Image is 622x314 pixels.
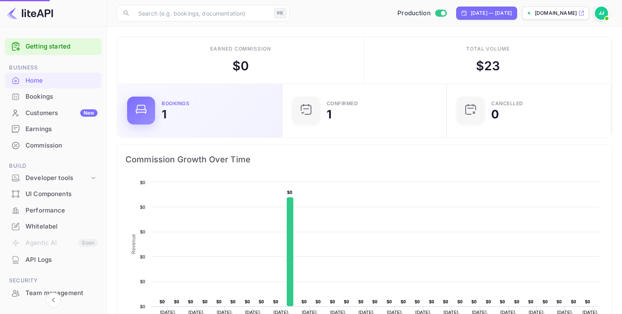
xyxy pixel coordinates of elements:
[5,171,102,185] div: Developer tools
[443,299,448,304] text: $0
[327,101,358,106] div: Confirmed
[486,299,491,304] text: $0
[500,299,505,304] text: $0
[26,125,97,134] div: Earnings
[429,299,434,304] text: $0
[372,299,378,304] text: $0
[26,206,97,215] div: Performance
[5,186,102,201] a: UI Components
[571,299,576,304] text: $0
[466,45,510,53] div: Total volume
[401,299,406,304] text: $0
[397,9,431,18] span: Production
[5,252,102,268] div: API Logs
[5,73,102,88] a: Home
[160,299,165,304] text: $0
[543,299,548,304] text: $0
[26,141,97,150] div: Commission
[358,299,364,304] text: $0
[140,229,145,234] text: $0
[125,153,603,166] span: Commission Growth Over Time
[140,180,145,185] text: $0
[174,299,179,304] text: $0
[5,138,102,153] a: Commission
[514,299,520,304] text: $0
[162,101,189,106] div: Bookings
[5,105,102,121] div: CustomersNew
[5,285,102,300] a: Team management
[7,7,53,20] img: LiteAPI logo
[133,5,271,21] input: Search (e.g. bookings, documentation)
[535,9,577,17] p: [DOMAIN_NAME]
[5,105,102,120] a: CustomersNew
[5,89,102,105] div: Bookings
[5,73,102,89] div: Home
[476,57,500,75] div: $ 23
[140,304,145,309] text: $0
[210,45,271,53] div: Earned commission
[202,299,208,304] text: $0
[491,109,499,120] div: 0
[259,299,264,304] text: $0
[316,299,321,304] text: $0
[26,255,97,265] div: API Logs
[5,203,102,218] a: Performance
[140,205,145,210] text: $0
[26,109,97,118] div: Customers
[5,276,102,285] span: Security
[273,299,279,304] text: $0
[162,109,167,120] div: 1
[140,254,145,259] text: $0
[216,299,222,304] text: $0
[5,138,102,154] div: Commission
[595,7,608,20] img: Jake Sangil Jeong
[471,9,512,17] div: [DATE] — [DATE]
[585,299,590,304] text: $0
[26,222,97,231] div: Whitelabel
[26,76,97,85] div: Home
[188,299,193,304] text: $0
[26,189,97,199] div: UI Components
[245,299,250,304] text: $0
[5,203,102,219] div: Performance
[274,8,286,18] div: ⌘K
[140,279,145,284] text: $0
[557,299,562,304] text: $0
[46,293,61,307] button: Collapse navigation
[330,299,335,304] text: $0
[5,162,102,171] span: Build
[26,289,97,298] div: Team management
[457,299,463,304] text: $0
[287,190,292,195] text: $0
[387,299,392,304] text: $0
[528,299,534,304] text: $0
[5,121,102,136] a: Earnings
[5,219,102,234] a: Whitelabel
[5,252,102,267] a: API Logs
[80,109,97,117] div: New
[5,63,102,72] span: Business
[26,42,97,51] a: Getting started
[302,299,307,304] text: $0
[5,89,102,104] a: Bookings
[131,234,137,254] text: Revenue
[5,38,102,55] div: Getting started
[456,7,517,20] div: Click to change the date range period
[471,299,477,304] text: $0
[5,219,102,235] div: Whitelabel
[230,299,236,304] text: $0
[232,57,249,75] div: $ 0
[394,9,450,18] div: Switch to Sandbox mode
[344,299,349,304] text: $0
[26,92,97,102] div: Bookings
[327,109,332,120] div: 1
[26,173,89,183] div: Developer tools
[491,101,523,106] div: CANCELLED
[415,299,420,304] text: $0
